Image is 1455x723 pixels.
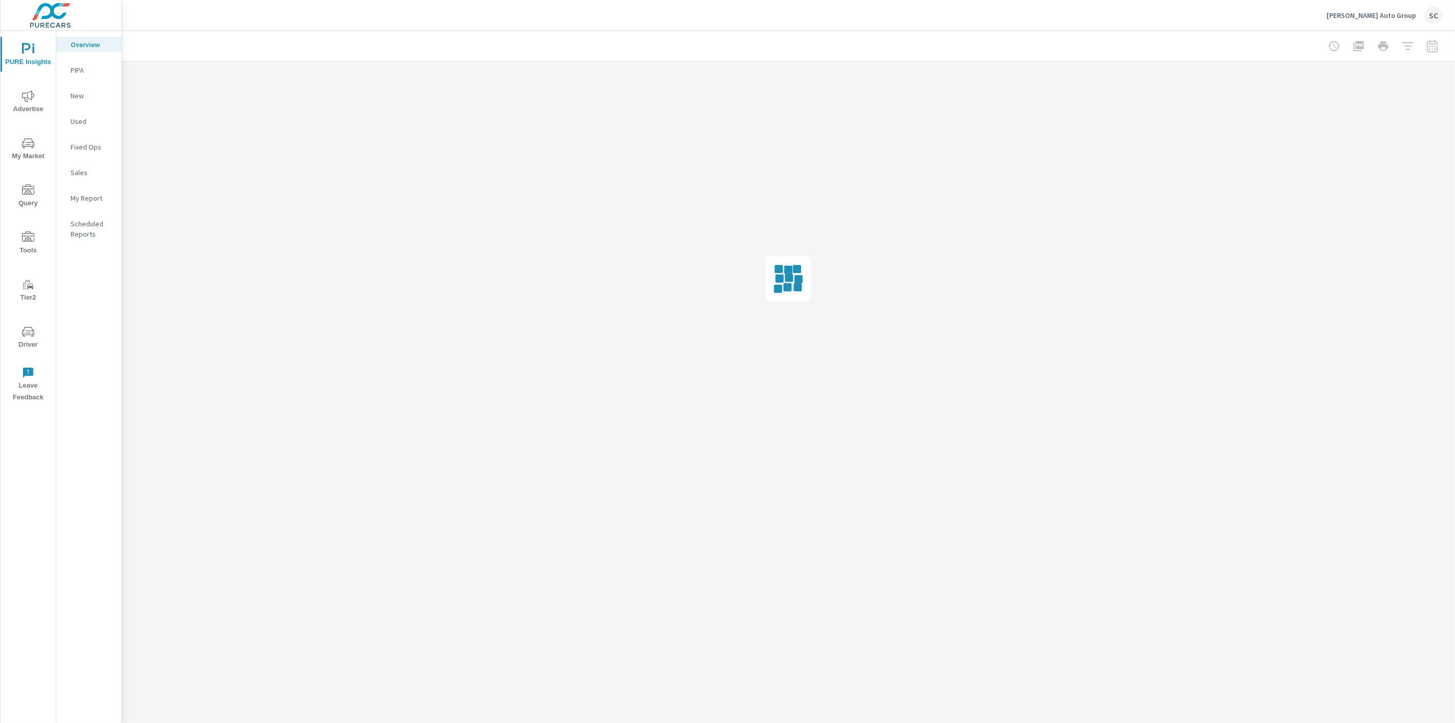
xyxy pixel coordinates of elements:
[1327,11,1416,20] p: [PERSON_NAME] Auto Group
[71,219,113,239] p: Scheduled Reports
[71,65,113,75] p: PIPA
[71,193,113,203] p: My Report
[56,165,121,180] div: Sales
[1,31,56,408] div: nav menu
[71,39,113,50] p: Overview
[71,91,113,101] p: New
[56,216,121,242] div: Scheduled Reports
[56,114,121,129] div: Used
[4,90,53,115] span: Advertise
[4,43,53,68] span: PURE Insights
[4,184,53,209] span: Query
[4,279,53,304] span: Tier2
[4,326,53,351] span: Driver
[56,88,121,103] div: New
[71,167,113,178] p: Sales
[56,139,121,155] div: Fixed Ops
[4,367,53,403] span: Leave Feedback
[4,137,53,162] span: My Market
[56,190,121,206] div: My Report
[56,37,121,52] div: Overview
[71,116,113,126] p: Used
[56,62,121,78] div: PIPA
[4,231,53,257] span: Tools
[1424,6,1443,25] div: SC
[71,142,113,152] p: Fixed Ops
